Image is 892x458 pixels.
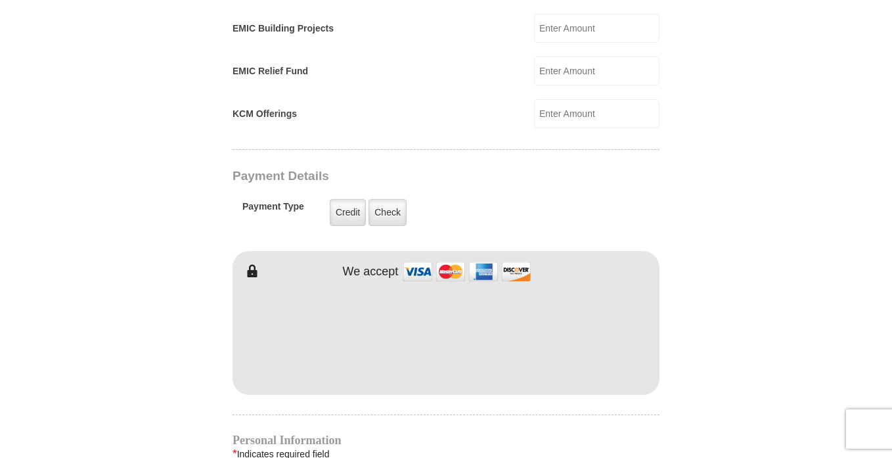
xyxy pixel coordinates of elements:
label: Credit [330,199,366,226]
input: Enter Amount [534,14,659,43]
h5: Payment Type [242,201,304,219]
h4: We accept [343,265,399,279]
label: Check [368,199,407,226]
h4: Personal Information [233,435,659,446]
label: KCM Offerings [233,107,297,121]
input: Enter Amount [534,57,659,85]
img: credit cards accepted [401,258,533,286]
input: Enter Amount [534,99,659,128]
h3: Payment Details [233,169,568,184]
label: EMIC Relief Fund [233,64,308,78]
label: EMIC Building Projects [233,22,334,35]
